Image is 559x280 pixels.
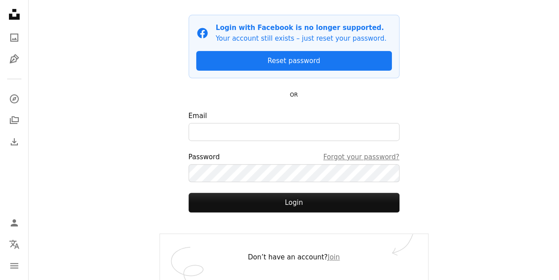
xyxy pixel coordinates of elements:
input: PasswordForgot your password? [189,164,399,182]
button: Menu [5,257,23,275]
input: Email [189,123,399,141]
a: Join [328,253,340,261]
small: OR [290,92,298,98]
button: Language [5,235,23,253]
div: Password [189,152,399,162]
a: Download History [5,133,23,151]
a: Photos [5,29,23,47]
a: Reset password [196,51,392,71]
p: Login with Facebook is no longer supported. [216,22,387,33]
a: Home — Unsplash [5,5,23,25]
a: Forgot your password? [323,152,399,162]
a: Log in / Sign up [5,214,23,232]
label: Email [189,110,399,141]
button: Login [189,193,399,212]
a: Explore [5,90,23,108]
p: Your account still exists – just reset your password. [216,33,387,44]
a: Illustrations [5,50,23,68]
a: Collections [5,111,23,129]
